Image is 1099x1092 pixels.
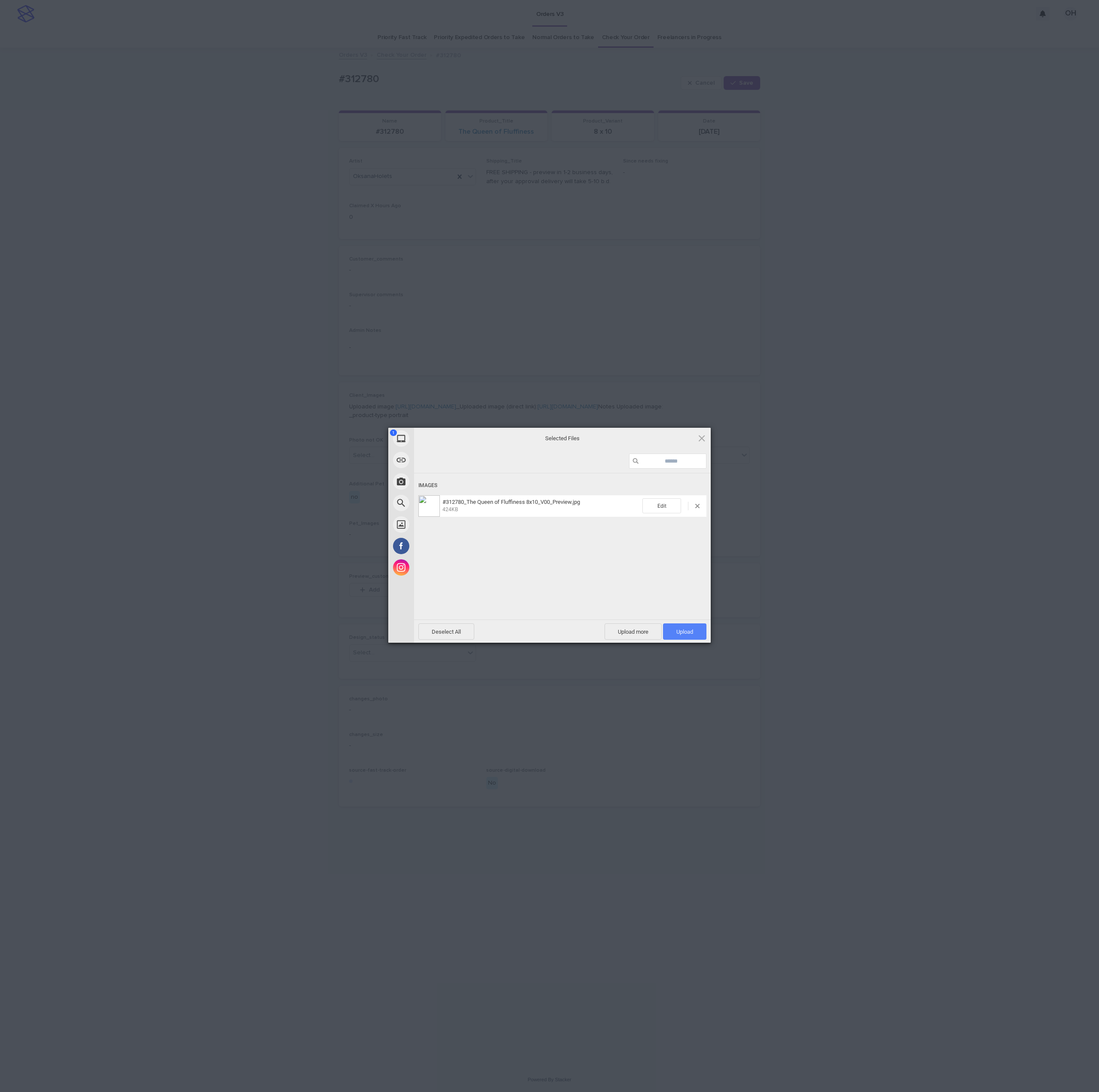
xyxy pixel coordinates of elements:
[388,471,491,492] div: Take Photo
[442,499,580,505] span: #312780_The Queen of Fluffiness 8x10_V00_Preview.jpg
[388,492,491,514] div: Web Search
[605,623,662,640] span: Upload more
[388,428,491,449] div: My Device
[642,498,681,513] span: Edit
[442,506,458,512] span: 424KB
[697,433,706,443] span: Click here or hit ESC to close picker
[390,429,397,436] span: 1
[476,435,648,442] span: Selected Files
[663,623,706,640] span: Upload
[388,514,491,535] div: Unsplash
[676,629,693,635] span: Upload
[418,495,440,517] img: 1630b506-1c86-416f-ba1d-4b9ef830c46a
[388,449,491,471] div: Link (URL)
[388,535,491,557] div: Facebook
[388,557,491,578] div: Instagram
[418,478,706,494] div: Images
[418,623,474,640] span: Deselect All
[440,499,642,513] span: #312780_The Queen of Fluffiness 8x10_V00_Preview.jpg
